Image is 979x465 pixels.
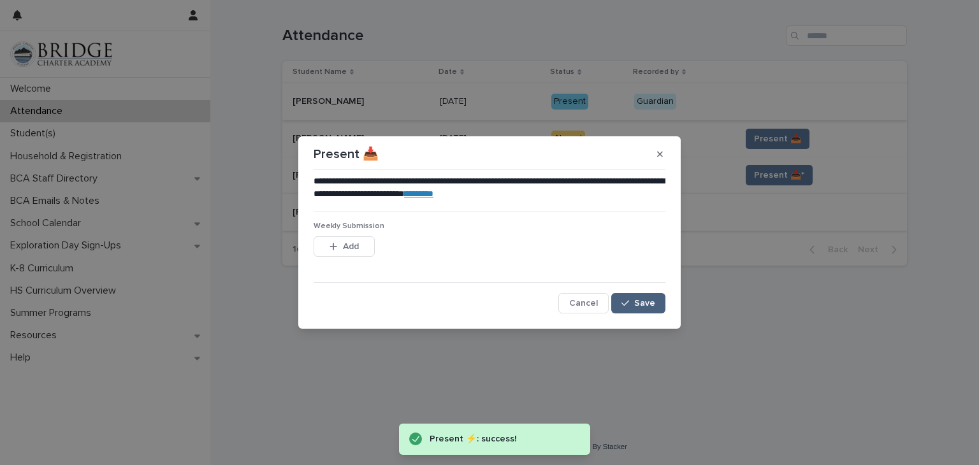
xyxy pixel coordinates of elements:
[314,147,379,162] p: Present 📥
[611,293,665,313] button: Save
[569,299,598,308] span: Cancel
[558,293,609,313] button: Cancel
[314,222,384,230] span: Weekly Submission
[634,299,655,308] span: Save
[314,236,375,257] button: Add
[430,431,565,447] div: Present ⚡: success!
[343,242,359,251] span: Add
